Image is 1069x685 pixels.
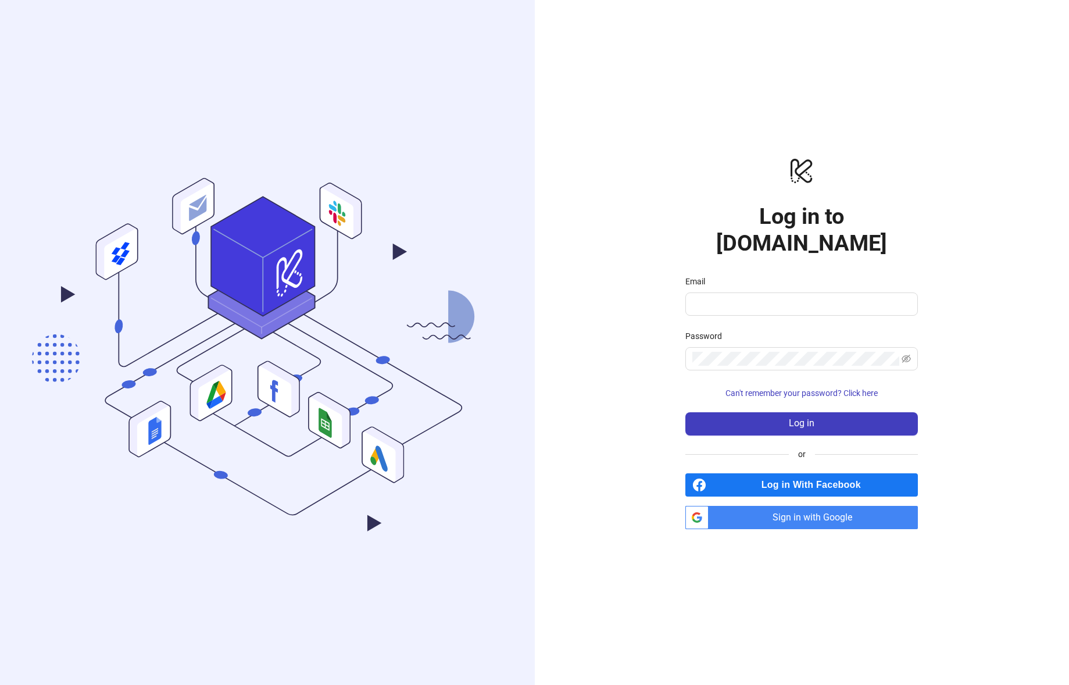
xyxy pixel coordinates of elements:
button: Log in [685,412,918,436]
a: Log in With Facebook [685,473,918,497]
a: Can't remember your password? Click here [685,388,918,398]
span: Can't remember your password? Click here [725,388,878,398]
input: Email [692,297,909,311]
label: Password [685,330,730,342]
span: or [789,448,815,461]
label: Email [685,275,713,288]
span: Log in [789,418,814,429]
span: Sign in with Google [713,506,918,529]
h1: Log in to [DOMAIN_NAME] [685,203,918,256]
span: eye-invisible [902,354,911,363]
button: Can't remember your password? Click here [685,384,918,403]
a: Sign in with Google [685,506,918,529]
span: Log in With Facebook [711,473,918,497]
input: Password [692,352,899,366]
